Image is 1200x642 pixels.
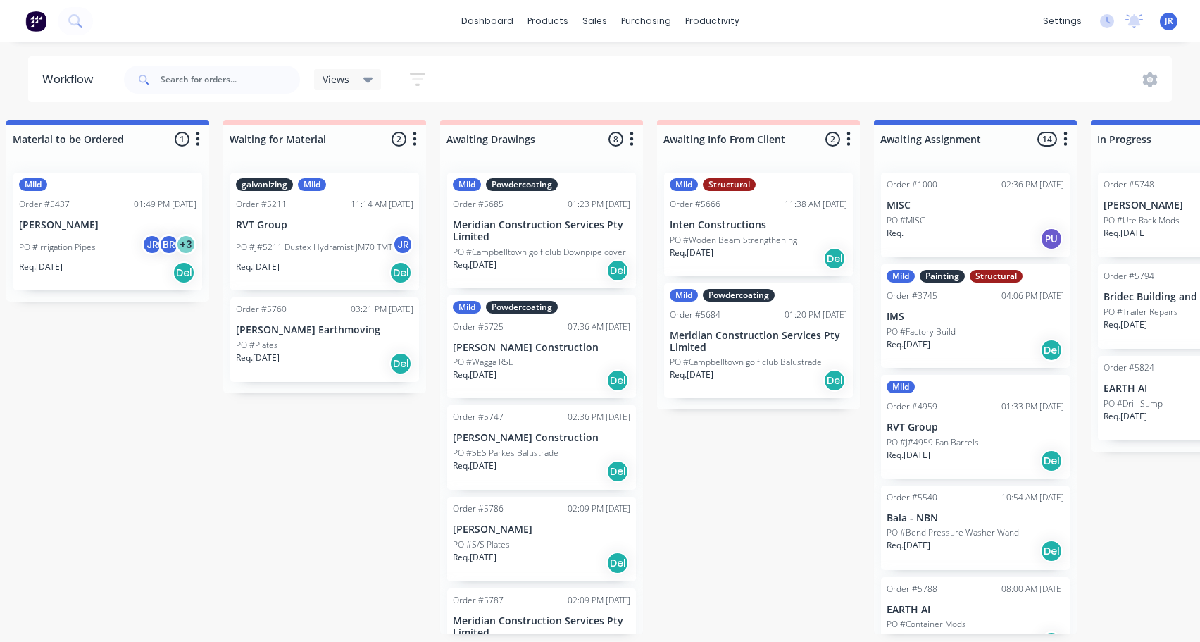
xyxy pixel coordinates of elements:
div: MildPowdercoatingOrder #572507:36 AM [DATE][PERSON_NAME] ConstructionPO #Wagga RSLReq.[DATE]Del [447,295,636,399]
p: PO #J#4959 Fan Barrels [887,436,979,449]
p: Req. [DATE] [236,261,280,273]
div: Structural [703,178,756,191]
div: purchasing [614,11,678,32]
div: Order #5725 [453,321,504,333]
div: Del [1040,339,1063,362]
div: MildPowdercoatingOrder #568401:20 PM [DATE]Meridian Construction Services Pty LimitedPO #Campbell... [664,283,853,399]
div: MildPowdercoatingOrder #568501:23 PM [DATE]Meridian Construction Services Pty LimitedPO #Campbell... [447,173,636,288]
p: PO #Campbelltown golf club Balustrade [670,356,822,369]
div: Order #5685 [453,198,504,211]
p: Req. [DATE] [670,369,713,381]
div: Del [606,259,629,282]
p: Req. [887,227,904,240]
p: PO #Drill Sump [1104,397,1163,410]
div: Mild [19,178,47,191]
div: BR [158,234,180,255]
div: Order #5747 [453,411,504,424]
div: JR [392,234,413,255]
div: Order #5760 [236,303,287,316]
p: PO #Factory Build [887,326,956,338]
div: Del [389,352,412,375]
div: Order #3745 [887,290,937,302]
span: Views [323,72,349,87]
div: 11:14 AM [DATE] [351,198,413,211]
div: 01:49 PM [DATE] [134,198,196,211]
div: 02:09 PM [DATE] [568,594,630,607]
p: PO #J#5211 Dustex Hydramist JM70 TMT [236,241,392,254]
div: Mild [670,178,698,191]
div: 01:33 PM [DATE] [1001,400,1064,413]
div: Order #5794 [1104,270,1154,283]
p: PO #Container Mods [887,618,966,631]
div: Order #4959 [887,400,937,413]
div: + 3 [175,234,196,255]
div: Del [173,261,195,284]
div: 02:36 PM [DATE] [1001,178,1064,191]
div: Painting [920,270,965,283]
div: 08:00 AM [DATE] [1001,583,1064,595]
p: Req. [DATE] [236,352,280,364]
p: Req. [DATE] [887,449,930,462]
p: PO #Plates [236,339,278,352]
p: Meridian Construction Services Pty Limited [453,615,630,639]
div: Order #5788 [887,583,937,595]
p: MISC [887,199,1064,211]
div: Powdercoating [703,289,775,302]
p: Meridian Construction Services Pty Limited [670,330,847,354]
p: Req. [DATE] [453,259,496,271]
div: Order #578602:09 PM [DATE][PERSON_NAME]PO #S/S PlatesReq.[DATE]Del [447,497,636,581]
div: Order #554010:54 AM [DATE]Bala - NBNPO #Bend Pressure Washer WandReq.[DATE]Del [881,486,1070,570]
p: PO #SES Parkes Balustrade [453,447,558,459]
div: Del [606,460,629,483]
div: 02:36 PM [DATE] [568,411,630,424]
a: dashboard [454,11,520,32]
div: Powdercoating [486,301,558,314]
div: Structural [970,270,1023,283]
div: 02:09 PM [DATE] [568,502,630,515]
div: Del [606,552,629,574]
p: RVT Group [887,421,1064,433]
div: Mild [298,178,326,191]
div: products [520,11,575,32]
p: [PERSON_NAME] [453,524,630,536]
p: PO #Campbelltown golf club Downpipe cover [453,246,626,259]
p: [PERSON_NAME] [19,219,196,231]
div: Mild [453,178,481,191]
div: Order #100002:36 PM [DATE]MISCPO #MISCReq.PU [881,173,1070,257]
div: Mild [670,289,698,302]
div: Del [823,247,846,270]
div: Powdercoating [486,178,558,191]
p: Req. [DATE] [670,247,713,259]
div: JR [142,234,163,255]
div: Order #1000 [887,178,937,191]
p: Req. [DATE] [19,261,63,273]
p: Req. [DATE] [887,338,930,351]
div: Del [606,369,629,392]
div: Order #5666 [670,198,720,211]
p: PO #Bend Pressure Washer Wand [887,526,1019,539]
div: Order #574702:36 PM [DATE][PERSON_NAME] ConstructionPO #SES Parkes BalustradeReq.[DATE]Del [447,405,636,490]
div: Mild [887,381,915,393]
div: MildStructuralOrder #566611:38 AM [DATE]Inten ConstructionsPO #Woden Beam StrengtheningReq.[DATE]Del [664,173,853,276]
div: Del [1040,540,1063,562]
div: sales [575,11,614,32]
div: Order #5211 [236,198,287,211]
div: Order #5824 [1104,362,1154,374]
div: PU [1040,228,1063,250]
div: MildOrder #543701:49 PM [DATE][PERSON_NAME]PO #Irrigation PipesJRBR+3Req.[DATE]Del [13,173,202,290]
div: 11:38 AM [DATE] [785,198,847,211]
div: galvanizingMildOrder #521111:14 AM [DATE]RVT GroupPO #J#5211 Dustex Hydramist JM70 TMTJRReq.[DATE... [230,173,419,290]
div: Order #5437 [19,198,70,211]
p: PO #Ute Rack Mods [1104,214,1180,227]
div: MildOrder #495901:33 PM [DATE]RVT GroupPO #J#4959 Fan BarrelsReq.[DATE]Del [881,375,1070,479]
p: Req. [DATE] [453,369,496,381]
div: Mild [887,270,915,283]
div: Order #5540 [887,491,937,504]
div: Workflow [42,71,100,88]
p: Inten Constructions [670,219,847,231]
div: MildPaintingStructuralOrder #374504:06 PM [DATE]IMSPO #Factory BuildReq.[DATE]Del [881,264,1070,368]
div: 04:06 PM [DATE] [1001,290,1064,302]
p: Meridian Construction Services Pty Limited [453,219,630,243]
p: [PERSON_NAME] Construction [453,342,630,354]
div: Order #5787 [453,594,504,607]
